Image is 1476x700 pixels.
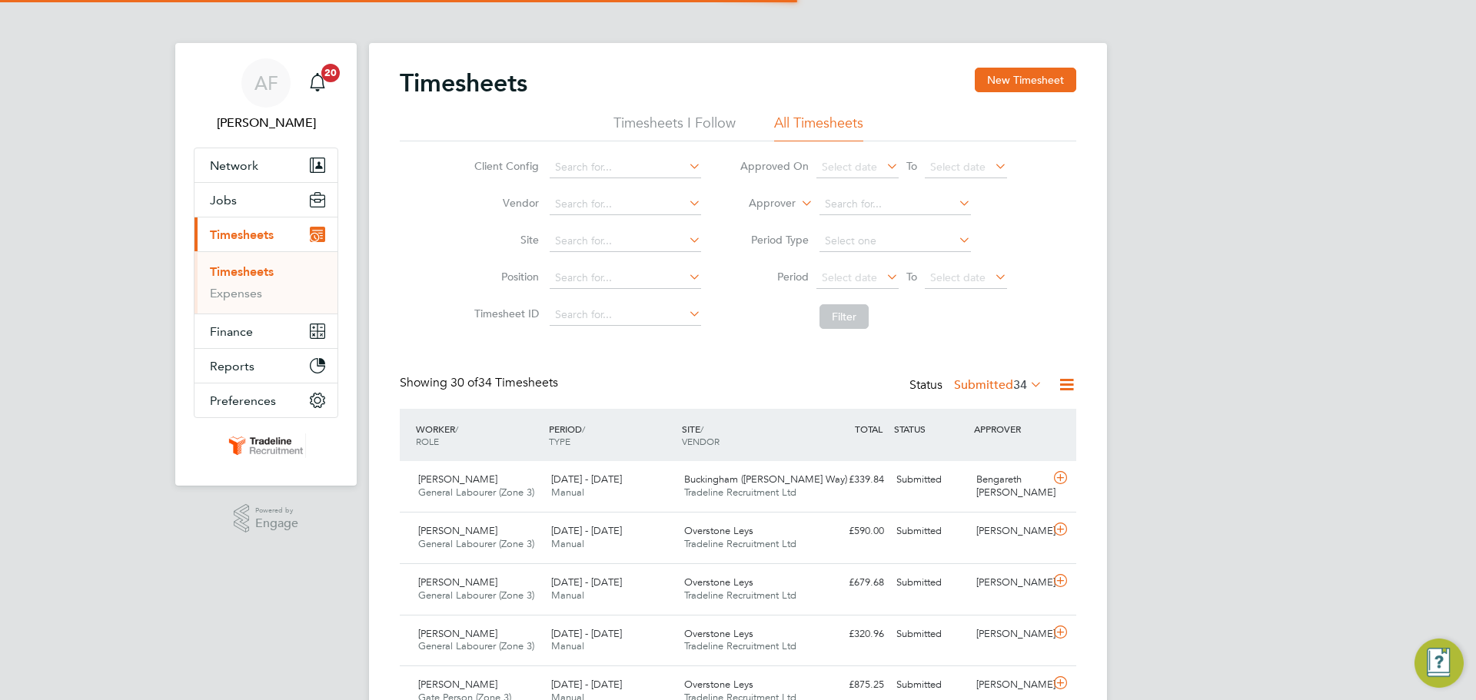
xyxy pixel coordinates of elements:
[210,193,237,207] span: Jobs
[194,433,338,458] a: Go to home page
[726,196,796,211] label: Approver
[551,639,584,652] span: Manual
[550,194,701,215] input: Search for...
[970,467,1050,506] div: Bengareth [PERSON_NAME]
[954,377,1042,393] label: Submitted
[822,160,877,174] span: Select date
[684,627,753,640] span: Overstone Leys
[418,639,534,652] span: General Labourer (Zone 3)
[418,678,497,691] span: [PERSON_NAME]
[684,473,847,486] span: Buckingham ([PERSON_NAME] Way)
[400,375,561,391] div: Showing
[210,393,276,408] span: Preferences
[819,194,971,215] input: Search for...
[194,58,338,132] a: AF[PERSON_NAME]
[226,433,306,458] img: tradelinerecruitment-logo-retina.png
[819,231,971,252] input: Select one
[684,678,753,691] span: Overstone Leys
[418,524,497,537] span: [PERSON_NAME]
[234,504,299,533] a: Powered byEngage
[909,375,1045,396] div: Status
[470,196,539,210] label: Vendor
[210,286,262,300] a: Expenses
[210,227,274,242] span: Timesheets
[970,415,1050,443] div: APPROVER
[1414,639,1464,688] button: Engage Resource Center
[418,589,534,602] span: General Labourer (Zone 3)
[418,537,534,550] span: General Labourer (Zone 3)
[194,183,337,217] button: Jobs
[1013,377,1027,393] span: 34
[810,467,890,493] div: £339.84
[902,267,922,287] span: To
[400,68,527,98] h2: Timesheets
[975,68,1076,92] button: New Timesheet
[551,473,622,486] span: [DATE] - [DATE]
[930,160,986,174] span: Select date
[416,435,439,447] span: ROLE
[550,231,701,252] input: Search for...
[970,570,1050,595] div: [PERSON_NAME]
[210,264,274,279] a: Timesheets
[551,589,584,602] span: Manual
[822,270,877,284] span: Select date
[684,486,796,499] span: Tradeline Recruitment Ltd
[810,519,890,544] div: £590.00
[855,423,883,435] span: TOTAL
[551,576,622,589] span: [DATE] - [DATE]
[194,314,337,348] button: Finance
[582,423,585,435] span: /
[682,435,720,447] span: VENDOR
[890,519,970,544] div: Submitted
[254,73,278,93] span: AF
[890,467,970,493] div: Submitted
[450,375,478,390] span: 30 of
[194,114,338,132] span: Archie Flavell
[412,415,545,455] div: WORKER
[545,415,678,455] div: PERIOD
[890,415,970,443] div: STATUS
[774,114,863,141] li: All Timesheets
[551,524,622,537] span: [DATE] - [DATE]
[255,504,298,517] span: Powered by
[418,627,497,640] span: [PERSON_NAME]
[418,576,497,589] span: [PERSON_NAME]
[819,304,869,329] button: Filter
[194,217,337,251] button: Timesheets
[890,672,970,698] div: Submitted
[418,473,497,486] span: [PERSON_NAME]
[450,375,558,390] span: 34 Timesheets
[549,435,570,447] span: TYPE
[684,537,796,550] span: Tradeline Recruitment Ltd
[210,324,253,339] span: Finance
[550,304,701,326] input: Search for...
[810,672,890,698] div: £875.25
[684,639,796,652] span: Tradeline Recruitment Ltd
[684,589,796,602] span: Tradeline Recruitment Ltd
[470,270,539,284] label: Position
[194,349,337,383] button: Reports
[455,423,458,435] span: /
[194,251,337,314] div: Timesheets
[740,233,809,247] label: Period Type
[678,415,811,455] div: SITE
[890,622,970,647] div: Submitted
[255,517,298,530] span: Engage
[890,570,970,595] div: Submitted
[740,270,809,284] label: Period
[684,524,753,537] span: Overstone Leys
[810,622,890,647] div: £320.96
[321,64,340,82] span: 20
[470,307,539,320] label: Timesheet ID
[740,159,809,173] label: Approved On
[550,267,701,289] input: Search for...
[470,159,539,173] label: Client Config
[684,576,753,589] span: Overstone Leys
[810,570,890,595] div: £679.68
[418,486,534,499] span: General Labourer (Zone 3)
[902,156,922,176] span: To
[970,672,1050,698] div: [PERSON_NAME]
[470,233,539,247] label: Site
[700,423,703,435] span: /
[175,43,357,486] nav: Main navigation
